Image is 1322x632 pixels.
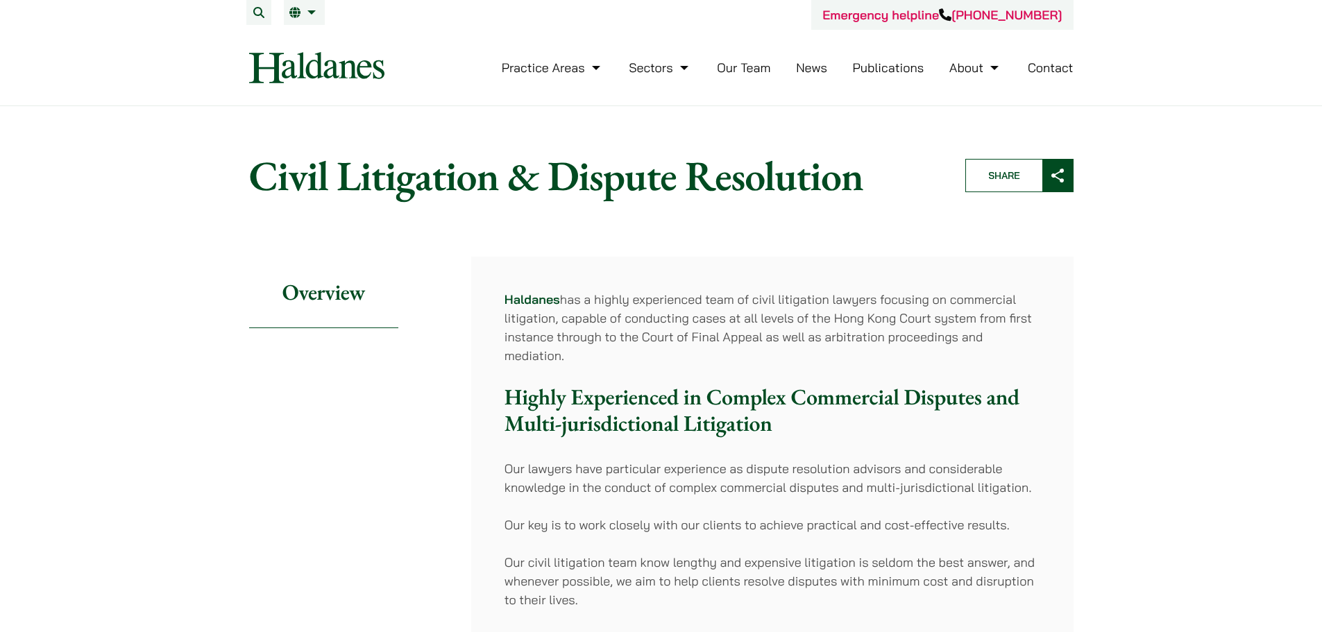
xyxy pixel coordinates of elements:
h2: Overview [249,257,398,328]
a: Emergency helpline[PHONE_NUMBER] [822,7,1062,23]
p: Our key is to work closely with our clients to achieve practical and cost-effective results. [505,515,1040,534]
p: Our lawyers have particular experience as dispute resolution advisors and considerable knowledge ... [505,459,1040,497]
h3: Highly Experienced in Complex Commercial Disputes and Multi-jurisdictional Litigation [505,384,1040,437]
a: Practice Areas [502,60,604,76]
a: About [949,60,1002,76]
p: has a highly experienced team of civil litigation lawyers focusing on commercial litigation, capa... [505,290,1040,365]
a: Publications [853,60,924,76]
a: Contact [1028,60,1074,76]
span: Share [966,160,1042,191]
a: News [796,60,827,76]
a: Haldanes [505,291,560,307]
h1: Civil Litigation & Dispute Resolution [249,151,942,200]
button: Share [965,159,1074,192]
img: Logo of Haldanes [249,52,384,83]
a: Our Team [717,60,770,76]
a: Sectors [629,60,691,76]
p: Our civil litigation team know lengthy and expensive litigation is seldom the best answer, and wh... [505,553,1040,609]
a: EN [289,7,319,18]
